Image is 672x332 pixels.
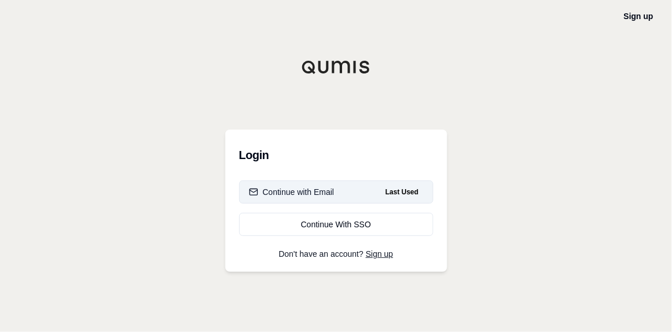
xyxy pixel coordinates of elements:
button: Continue with EmailLast Used [239,180,433,204]
p: Don't have an account? [239,250,433,258]
a: Sign up [366,249,393,259]
a: Continue With SSO [239,213,433,236]
div: Continue With SSO [249,219,424,230]
img: Qumis [302,60,371,74]
span: Last Used [381,185,423,199]
div: Continue with Email [249,186,335,198]
h3: Login [239,143,433,167]
a: Sign up [624,12,654,21]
